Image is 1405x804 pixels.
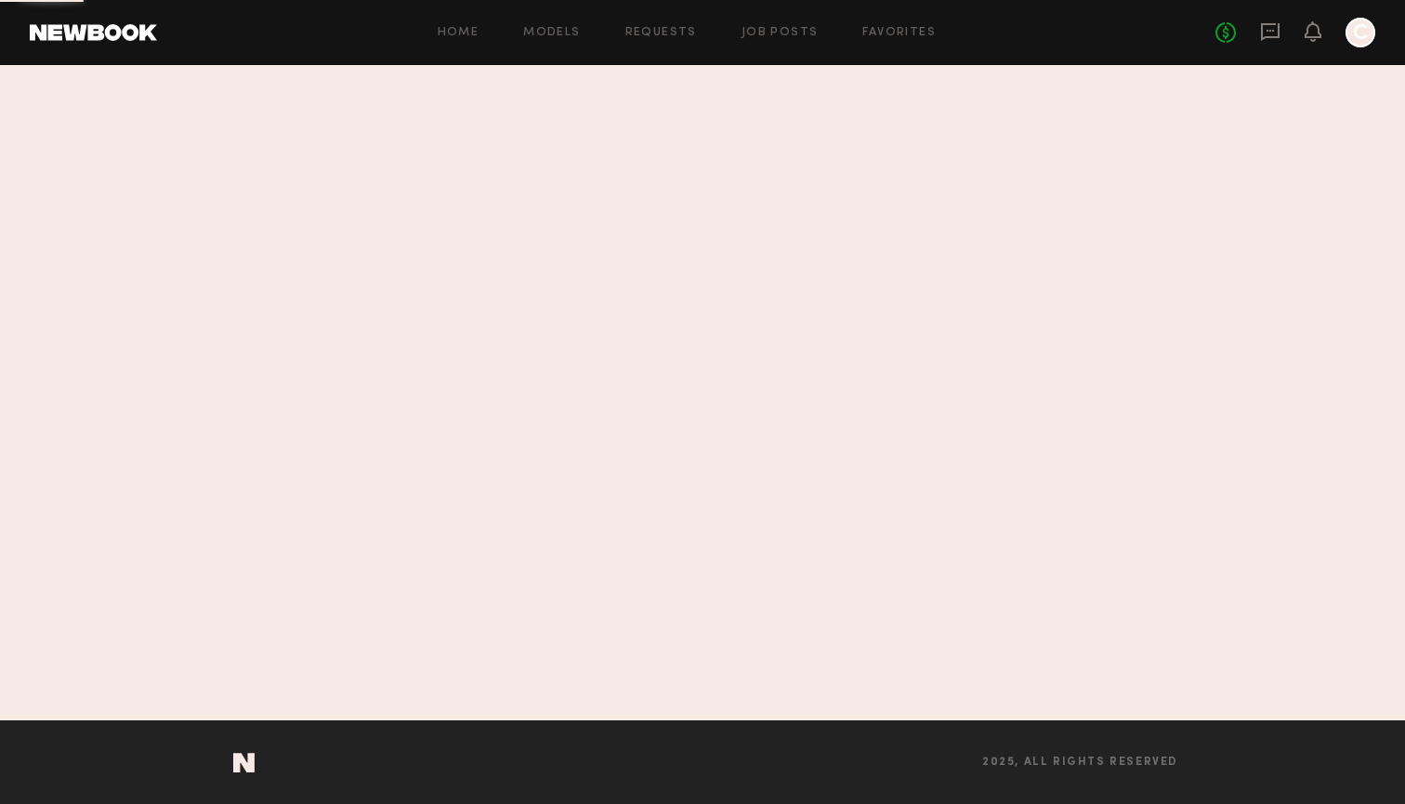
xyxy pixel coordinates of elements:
[742,27,819,39] a: Job Posts
[862,27,936,39] a: Favorites
[625,27,697,39] a: Requests
[523,27,580,39] a: Models
[438,27,479,39] a: Home
[982,757,1178,769] span: 2025, all rights reserved
[1346,18,1375,47] a: C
